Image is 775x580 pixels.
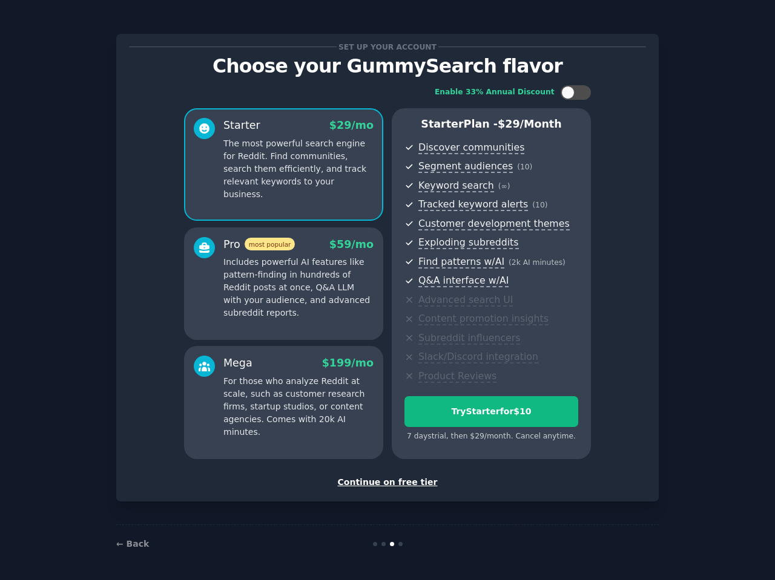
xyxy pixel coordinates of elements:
[418,313,549,325] span: Content promotion insights
[418,160,513,173] span: Segment audiences
[129,56,646,77] p: Choose your GummySearch flavor
[498,182,510,191] span: ( ∞ )
[405,405,578,418] div: Try Starter for $10
[435,87,555,98] div: Enable 33% Annual Discount
[404,431,578,442] div: 7 days trial, then $ 29 /month . Cancel anytime.
[404,396,578,427] button: TryStarterfor$10
[418,294,513,307] span: Advanced search UI
[329,238,374,250] span: $ 59 /mo
[418,180,494,192] span: Keyword search
[329,119,374,131] span: $ 29 /mo
[116,539,149,549] a: ← Back
[223,356,252,371] div: Mega
[418,218,570,230] span: Customer development themes
[418,351,538,363] span: Slack/Discord integration
[418,370,496,383] span: Product Reviews
[418,142,524,154] span: Discover communities
[498,118,562,130] span: $ 29 /month
[418,198,528,211] span: Tracked keyword alerts
[322,357,374,369] span: $ 199 /mo
[532,201,547,209] span: ( 10 )
[404,117,578,132] p: Starter Plan -
[223,137,374,201] p: The most powerful search engine for Reddit. Find communities, search them efficiently, and track ...
[223,118,260,133] div: Starter
[223,375,374,438] p: For those who analyze Reddit at scale, such as customer research firms, startup studios, or conte...
[245,238,295,250] span: most popular
[337,41,439,53] span: Set up your account
[418,256,504,269] span: Find patterns w/AI
[223,256,374,319] p: Includes powerful AI features like pattern-finding in hundreds of Reddit posts at once, Q&A LLM w...
[509,258,566,267] span: ( 2k AI minutes )
[418,275,509,287] span: Q&A interface w/AI
[223,237,295,252] div: Pro
[418,236,518,249] span: Exploding subreddits
[418,332,520,345] span: Subreddit influencers
[129,476,646,489] div: Continue on free tier
[517,163,532,171] span: ( 10 )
